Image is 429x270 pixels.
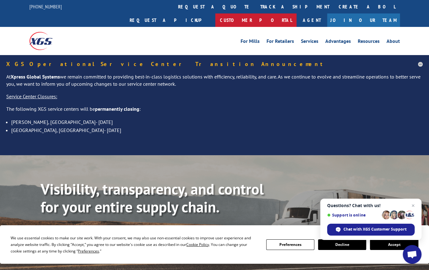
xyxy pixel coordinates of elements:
[327,224,415,236] span: Chat with XGS Customer Support
[11,118,423,126] li: [PERSON_NAME], [GEOGRAPHIC_DATA]- [DATE]
[387,39,400,46] a: About
[301,39,318,46] a: Services
[327,203,415,208] span: Questions? Chat with us!
[78,248,99,254] span: Preferences
[327,13,400,27] a: Join Our Team
[267,39,294,46] a: For Retailers
[358,39,380,46] a: Resources
[11,74,60,80] strong: Xpress Global Systems
[125,13,215,27] a: Request a pickup
[6,73,423,93] p: At we remain committed to providing best-in-class logistics solutions with efficiency, reliabilit...
[6,93,57,99] u: Service Center Closures:
[11,126,423,134] li: [GEOGRAPHIC_DATA], [GEOGRAPHIC_DATA]- [DATE]
[325,39,351,46] a: Advantages
[6,61,423,67] h5: XGS Operational Service Center Transition Announcement
[186,242,209,247] span: Cookie Policy
[241,39,260,46] a: For Mills
[370,239,418,250] button: Accept
[266,239,314,250] button: Preferences
[297,13,327,27] a: Agent
[215,13,297,27] a: Customer Portal
[6,105,423,118] p: The following XGS service centers will be :
[318,239,366,250] button: Decline
[95,106,139,112] strong: permanently closing
[327,213,380,217] span: Support is online
[11,235,258,254] div: We use essential cookies to make our site work. With your consent, we may also use non-essential ...
[41,179,264,217] b: Visibility, transparency, and control for your entire supply chain.
[343,227,407,232] span: Chat with XGS Customer Support
[29,3,62,10] a: [PHONE_NUMBER]
[403,245,422,264] a: Open chat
